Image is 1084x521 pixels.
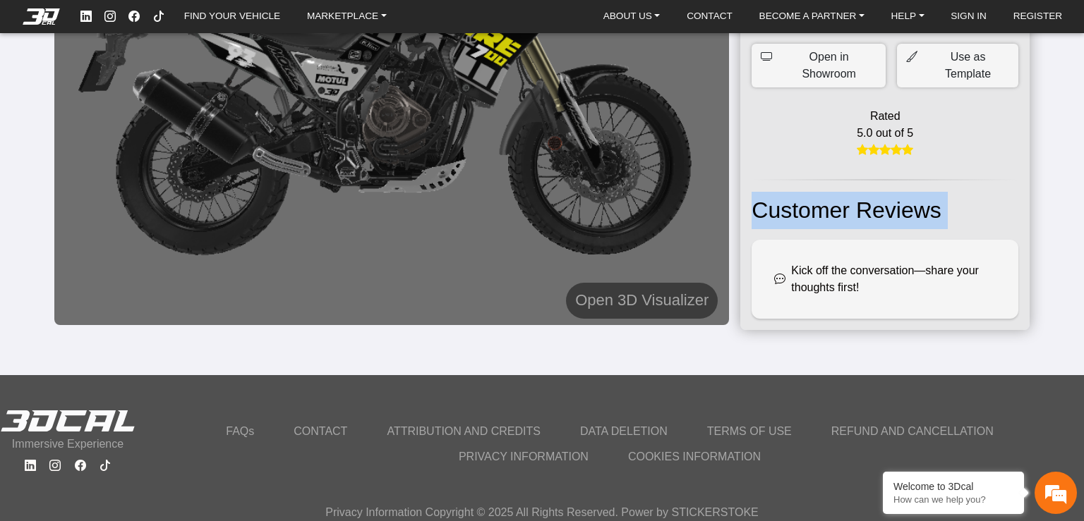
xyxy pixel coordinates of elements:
textarea: Type your message and hit 'Enter' [7,343,269,392]
span: Use as Template [927,49,1009,82]
div: Welcome to 3Dcal [893,481,1013,492]
span: We're online! [82,154,195,288]
div: Navigation go back [16,73,37,94]
div: Minimize live chat window [231,7,265,41]
a: PRIVACY INFORMATION [450,444,597,470]
a: ABOUT US [598,7,666,27]
h2: Customer Reviews [752,192,1018,229]
span: Open in Showroom [781,49,877,82]
a: FIND YOUR VEHICLE [179,7,286,27]
p: How can we help you? [893,494,1013,505]
a: CONTACT [285,419,356,444]
button: Use as Template [897,44,1018,87]
span: 5.0 out of 5 [857,125,913,142]
a: DATA DELETION [572,419,676,444]
div: Articles [181,392,269,436]
a: MARKETPLACE [301,7,392,27]
a: COOKIES INFORMATION [620,444,769,470]
div: FAQs [95,392,182,436]
span: Kick off the conversation—share your thoughts first! [791,262,996,296]
a: REGISTER [1008,7,1068,27]
div: Chat with us now [95,74,258,92]
span: Conversation [7,417,95,427]
a: CONTACT [681,7,738,27]
a: BECOME A PARTNER [754,7,870,27]
button: Open 3D Visualizer [566,283,718,318]
p: Privacy Information Copyright © 2025 All Rights Reserved. Power by STICKERSTOKE [325,504,759,521]
a: FAQs [217,419,263,444]
button: Open in Showroom [752,44,886,87]
h5: Open 3D Visualizer [575,288,709,313]
a: SIGN IN [945,7,992,27]
a: TERMS OF USE [699,419,800,444]
a: ATTRIBUTION AND CREDITS [378,419,549,444]
a: REFUND AND CANCELLATION [823,419,1002,444]
a: HELP [886,7,930,27]
span: Rated [870,108,901,125]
